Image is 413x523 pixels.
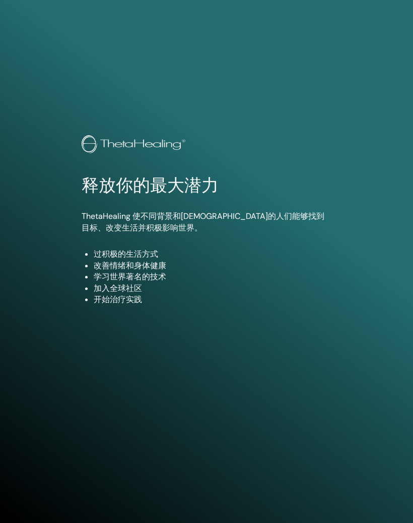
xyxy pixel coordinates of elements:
[94,294,332,305] li: 开始治疗实践
[94,249,332,260] li: 过积极的生活方式
[82,211,332,234] p: ThetaHealing 使不同背景和[DEMOGRAPHIC_DATA]的人们能够找到目标、改变生活并积极影响世界。
[94,260,332,271] li: 改善情绪和身体健康
[94,283,332,294] li: 加入全球社区
[82,176,332,196] h1: 释放你的最大潜力
[94,271,332,282] li: 学习世界著名的技术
